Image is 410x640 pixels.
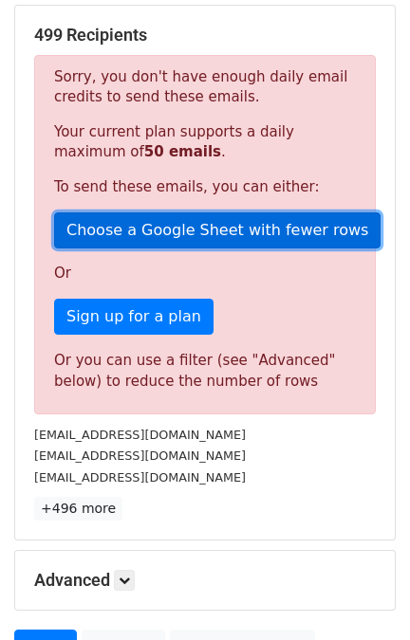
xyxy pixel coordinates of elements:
[34,448,246,463] small: [EMAIL_ADDRESS][DOMAIN_NAME]
[34,470,246,485] small: [EMAIL_ADDRESS][DOMAIN_NAME]
[34,428,246,442] small: [EMAIL_ADDRESS][DOMAIN_NAME]
[54,350,356,393] div: Or you can use a filter (see "Advanced" below) to reduce the number of rows
[54,122,356,162] p: Your current plan supports a daily maximum of .
[54,67,356,107] p: Sorry, you don't have enough daily email credits to send these emails.
[34,25,376,46] h5: 499 Recipients
[54,299,214,335] a: Sign up for a plan
[315,549,410,640] iframe: Chat Widget
[54,264,356,283] p: Or
[54,212,381,248] a: Choose a Google Sheet with fewer rows
[34,497,122,521] a: +496 more
[34,570,376,591] h5: Advanced
[54,177,356,197] p: To send these emails, you can either:
[144,143,221,160] strong: 50 emails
